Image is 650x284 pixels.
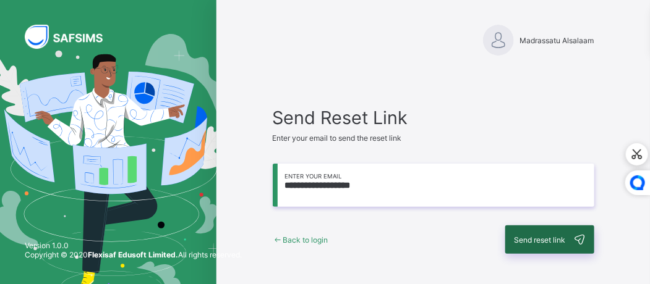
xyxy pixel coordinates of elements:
[283,235,328,244] span: Back to login
[273,133,402,143] span: Enter your email to send the reset link
[515,235,566,244] span: Send reset link
[273,107,594,128] span: Send Reset Link
[273,235,328,244] a: Back to login
[520,36,594,45] span: Madrassatu Alsalaam
[25,241,242,250] span: Version 1.0.0
[25,250,242,259] span: Copyright © 2020 All rights reserved.
[88,250,178,259] strong: Flexisaf Edusoft Limited.
[25,25,118,49] img: SAFSIMS Logo
[483,25,514,56] img: Madrassatu Alsalaam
